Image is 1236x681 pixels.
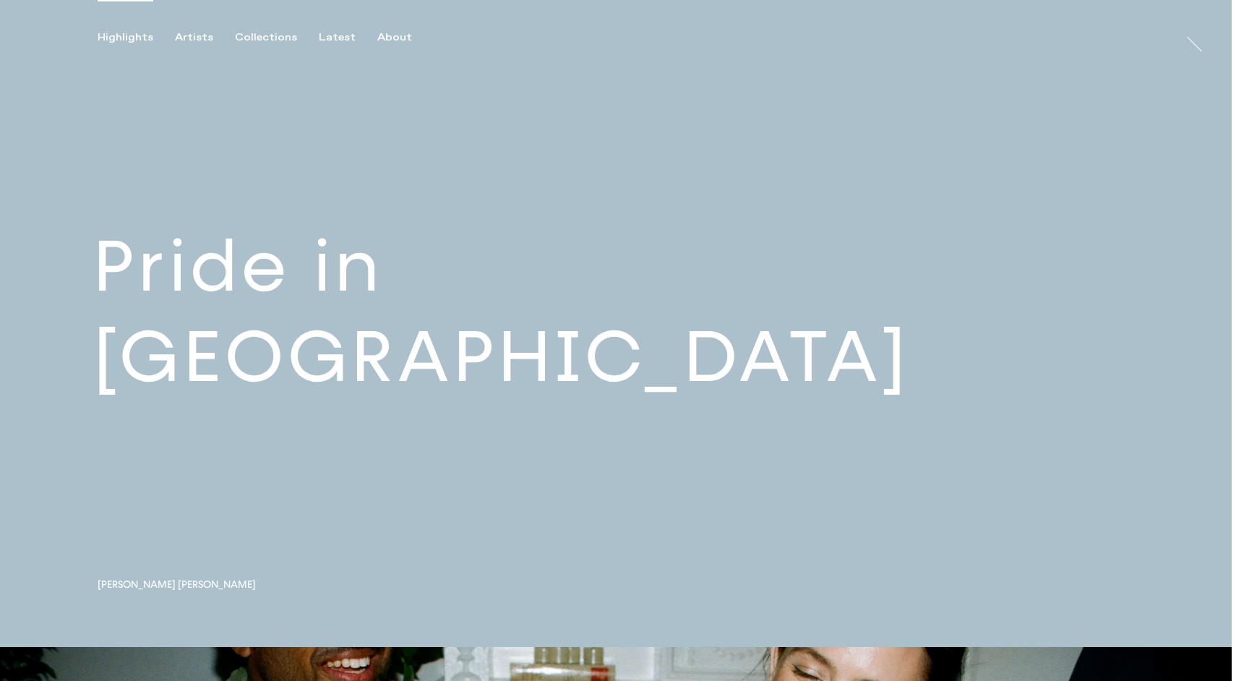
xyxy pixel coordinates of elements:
button: Artists [175,31,235,44]
button: Highlights [98,31,175,44]
div: Highlights [98,31,153,44]
div: About [377,31,412,44]
div: Collections [235,31,297,44]
button: Collections [235,31,319,44]
div: Artists [175,31,213,44]
div: Latest [319,31,356,44]
button: Latest [319,31,377,44]
button: About [377,31,434,44]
